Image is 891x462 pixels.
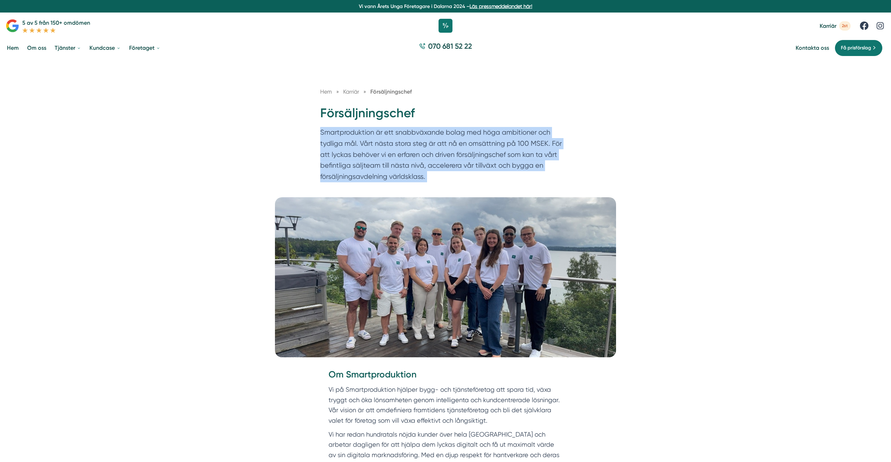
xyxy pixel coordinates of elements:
[53,39,82,57] a: Tjänster
[363,87,366,96] span: »
[26,39,48,57] a: Om oss
[22,18,90,27] p: 5 av 5 från 150+ omdömen
[428,41,472,51] span: 070 681 52 22
[416,41,475,55] a: 070 681 52 22
[88,39,122,57] a: Kundcase
[370,88,412,95] a: Försäljningschef
[820,21,851,31] a: Karriär 2st
[320,88,332,95] a: Hem
[329,384,562,426] p: Vi på Smartproduktion hjälper bygg- och tjänsteföretag att spara tid, växa tryggt och öka lönsamh...
[275,197,616,357] img: Försäljningschef
[839,21,851,31] span: 2st
[128,39,162,57] a: Företaget
[835,40,883,56] a: Få prisförslag
[343,88,361,95] a: Karriär
[6,39,20,57] a: Hem
[320,87,571,96] nav: Breadcrumb
[343,88,359,95] span: Karriär
[320,127,571,185] p: Smartproduktion är ett snabbväxande bolag med höga ambitioner och tydliga mål. Vårt nästa stora s...
[820,23,836,29] span: Karriär
[329,369,417,380] strong: Om Smartproduktion
[796,45,829,51] a: Kontakta oss
[841,44,871,52] span: Få prisförslag
[336,87,339,96] span: »
[320,105,571,127] h1: Försäljningschef
[3,3,888,10] p: Vi vann Årets Unga Företagare i Dalarna 2024 –
[470,3,532,9] a: Läs pressmeddelandet här!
